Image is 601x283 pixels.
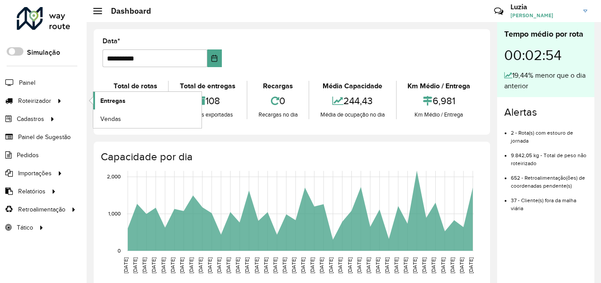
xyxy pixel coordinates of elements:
[504,40,587,70] div: 00:02:54
[356,257,362,273] text: [DATE]
[250,81,306,91] div: Recargas
[272,257,278,273] text: [DATE]
[225,257,231,273] text: [DATE]
[108,211,121,216] text: 1,000
[171,91,244,110] div: 108
[107,174,121,180] text: 2,000
[207,49,222,67] button: Choose Date
[171,81,244,91] div: Total de entregas
[468,257,474,273] text: [DATE]
[393,257,399,273] text: [DATE]
[171,110,244,119] div: Entregas exportadas
[399,81,479,91] div: Km Médio / Entrega
[430,257,436,273] text: [DATE]
[141,257,147,273] text: [DATE]
[365,257,371,273] text: [DATE]
[151,257,156,273] text: [DATE]
[412,257,418,273] text: [DATE]
[19,78,35,87] span: Painel
[93,92,202,109] a: Entregas
[207,257,213,273] text: [DATE]
[101,151,481,163] h4: Capacidade por dia
[504,106,587,119] h4: Alertas
[160,257,166,273] text: [DATE]
[263,257,269,273] text: [DATE]
[312,91,393,110] div: 244,43
[18,169,52,178] span: Importações
[118,248,121,253] text: 0
[403,257,408,273] text: [DATE]
[504,70,587,91] div: 19,44% menor que o dia anterior
[102,6,151,16] h2: Dashboard
[459,257,464,273] text: [DATE]
[511,190,587,212] li: 37 - Cliente(s) fora da malha viária
[399,91,479,110] div: 6,981
[449,257,455,273] text: [DATE]
[132,257,138,273] text: [DATE]
[312,81,393,91] div: Média Capacidade
[421,257,427,273] text: [DATE]
[511,167,587,190] li: 652 - Retroalimentação(ões) de coordenadas pendente(s)
[375,257,380,273] text: [DATE]
[100,114,121,124] span: Vendas
[18,205,65,214] span: Retroalimentação
[440,257,446,273] text: [DATE]
[18,96,51,106] span: Roteirizador
[103,36,120,46] label: Data
[347,257,353,273] text: [DATE]
[93,110,202,128] a: Vendas
[170,257,175,273] text: [DATE]
[510,11,577,19] span: [PERSON_NAME]
[188,257,194,273] text: [DATE]
[250,110,306,119] div: Recargas no dia
[300,257,306,273] text: [DATE]
[244,257,250,273] text: [DATE]
[511,122,587,145] li: 2 - Rota(s) com estouro de jornada
[291,257,297,273] text: [DATE]
[179,257,185,273] text: [DATE]
[18,132,71,142] span: Painel de Sugestão
[17,223,33,232] span: Tático
[18,187,46,196] span: Relatórios
[309,257,315,273] text: [DATE]
[235,257,240,273] text: [DATE]
[100,96,126,106] span: Entregas
[281,257,287,273] text: [DATE]
[328,257,334,273] text: [DATE]
[105,81,166,91] div: Total de rotas
[319,257,324,273] text: [DATE]
[384,257,390,273] text: [DATE]
[17,151,39,160] span: Pedidos
[123,257,129,273] text: [DATE]
[312,110,393,119] div: Média de ocupação no dia
[504,28,587,40] div: Tempo médio por rota
[17,114,44,124] span: Cadastros
[489,2,508,21] a: Contato Rápido
[254,257,259,273] text: [DATE]
[250,91,306,110] div: 0
[337,257,343,273] text: [DATE]
[216,257,222,273] text: [DATE]
[399,110,479,119] div: Km Médio / Entrega
[27,47,60,58] label: Simulação
[510,3,577,11] h3: Luzia
[198,257,203,273] text: [DATE]
[511,145,587,167] li: 9.842,05 kg - Total de peso não roteirizado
